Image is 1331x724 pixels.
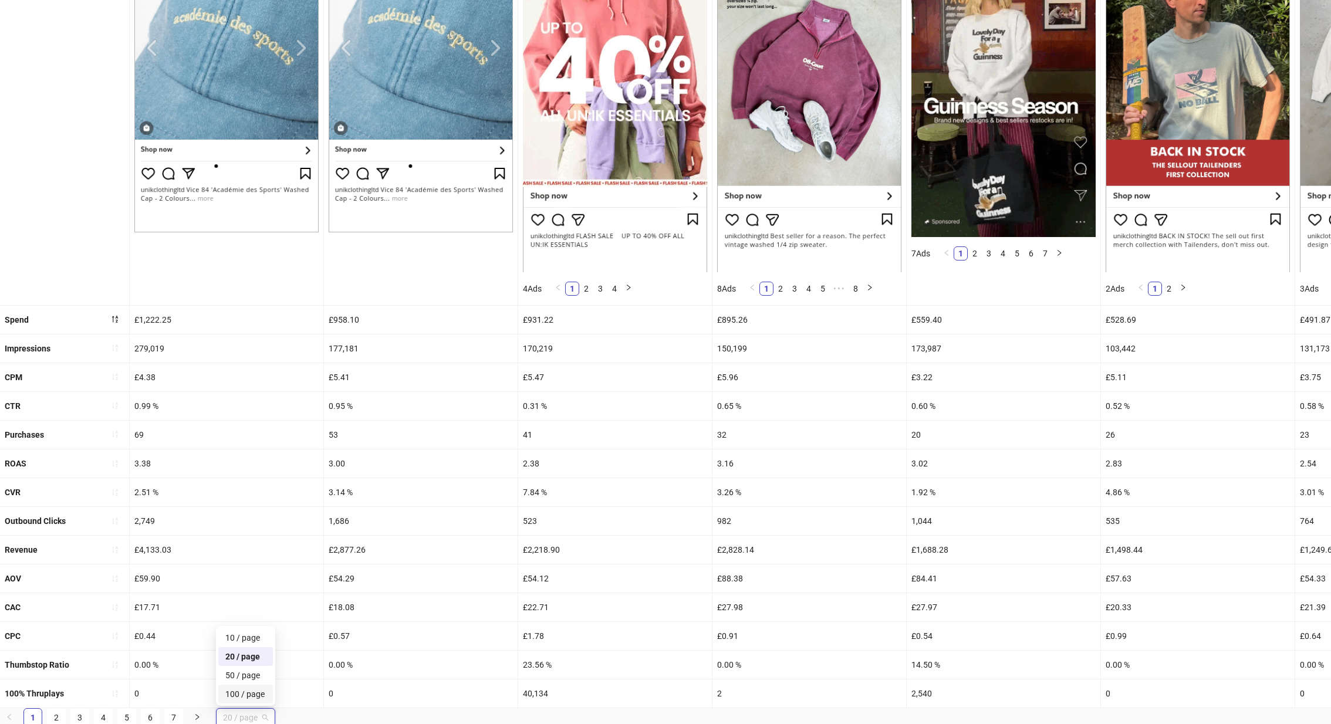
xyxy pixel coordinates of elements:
span: sort-ascending [111,344,119,352]
div: £5.11 [1101,363,1295,391]
b: Thumbstop Ratio [5,660,69,669]
div: 535 [1101,507,1295,535]
div: 0.00 % [324,651,518,679]
div: 2.83 [1101,449,1295,478]
li: Next Page [1176,282,1190,296]
a: 1 [760,282,773,295]
a: 8 [849,282,862,295]
div: 7.84 % [518,478,712,506]
div: 0 [130,679,323,708]
div: £3.22 [907,363,1100,391]
li: Previous Page [940,246,954,260]
div: £958.10 [324,306,518,334]
li: 5 [1010,246,1024,260]
div: 173,987 [907,334,1100,363]
div: 50 / page [225,669,266,682]
a: 2 [1163,282,1175,295]
div: £5.96 [712,363,906,391]
a: 1 [566,282,579,295]
div: 1,044 [907,507,1100,535]
button: right [1176,282,1190,296]
li: 2 [579,282,593,296]
div: 100 / page [218,685,273,703]
div: 103,442 [1101,334,1295,363]
span: sort-ascending [111,430,119,438]
li: 1 [565,282,579,296]
div: £0.99 [1101,622,1295,650]
button: right [863,282,877,296]
div: 10 / page [218,628,273,647]
span: 3 Ads [1300,284,1319,293]
div: £54.12 [518,564,712,593]
div: 1.92 % [907,478,1100,506]
button: right [621,282,636,296]
a: 4 [608,282,621,295]
div: £2,877.26 [324,536,518,564]
div: £5.47 [518,363,712,391]
span: sort-ascending [111,546,119,554]
li: 8 [849,282,863,296]
li: 2 [968,246,982,260]
span: 4 Ads [523,284,542,293]
div: 2,540 [907,679,1100,708]
div: 32 [712,421,906,449]
div: £4.38 [130,363,323,391]
li: 6 [1024,246,1038,260]
div: 0.00 % [1101,651,1295,679]
div: 41 [518,421,712,449]
span: sort-ascending [111,373,119,381]
li: Previous Page [745,282,759,296]
li: 4 [607,282,621,296]
span: sort-ascending [111,401,119,410]
span: sort-descending [111,315,119,323]
div: 523 [518,507,712,535]
div: 3.02 [907,449,1100,478]
div: 3.16 [712,449,906,478]
span: sort-ascending [111,603,119,611]
b: ROAS [5,459,26,468]
div: 3.26 % [712,478,906,506]
a: 2 [774,282,787,295]
div: £895.26 [712,306,906,334]
div: £931.22 [518,306,712,334]
div: 53 [324,421,518,449]
div: £18.08 [324,593,518,621]
div: £5.41 [324,363,518,391]
button: left [940,246,954,260]
li: 2 [773,282,788,296]
button: left [1134,282,1148,296]
li: Next Page [1052,246,1066,260]
div: £1,498.44 [1101,536,1295,564]
div: 0.00 % [130,651,323,679]
div: 1,686 [324,507,518,535]
div: 2.38 [518,449,712,478]
b: 100% Thruplays [5,689,64,698]
div: 26 [1101,421,1295,449]
div: £2,218.90 [518,536,712,564]
div: 279,019 [130,334,323,363]
span: left [555,284,562,291]
li: 1 [759,282,773,296]
a: 3 [594,282,607,295]
div: £528.69 [1101,306,1295,334]
div: 23.56 % [518,651,712,679]
span: sort-ascending [111,661,119,669]
b: Outbound Clicks [5,516,66,526]
div: £54.29 [324,564,518,593]
div: £1,222.25 [130,306,323,334]
li: 3 [593,282,607,296]
div: 100 / page [225,688,266,701]
div: 170,219 [518,334,712,363]
li: Next Page [621,282,636,296]
div: £17.71 [130,593,323,621]
div: 50 / page [218,666,273,685]
div: £59.90 [130,564,323,593]
div: 3.00 [324,449,518,478]
div: 20 / page [218,647,273,666]
span: sort-ascending [111,517,119,525]
div: 20 [907,421,1100,449]
div: 10 / page [225,631,266,644]
a: 7 [1039,247,1052,260]
span: sort-ascending [111,632,119,640]
a: 3 [788,282,801,295]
